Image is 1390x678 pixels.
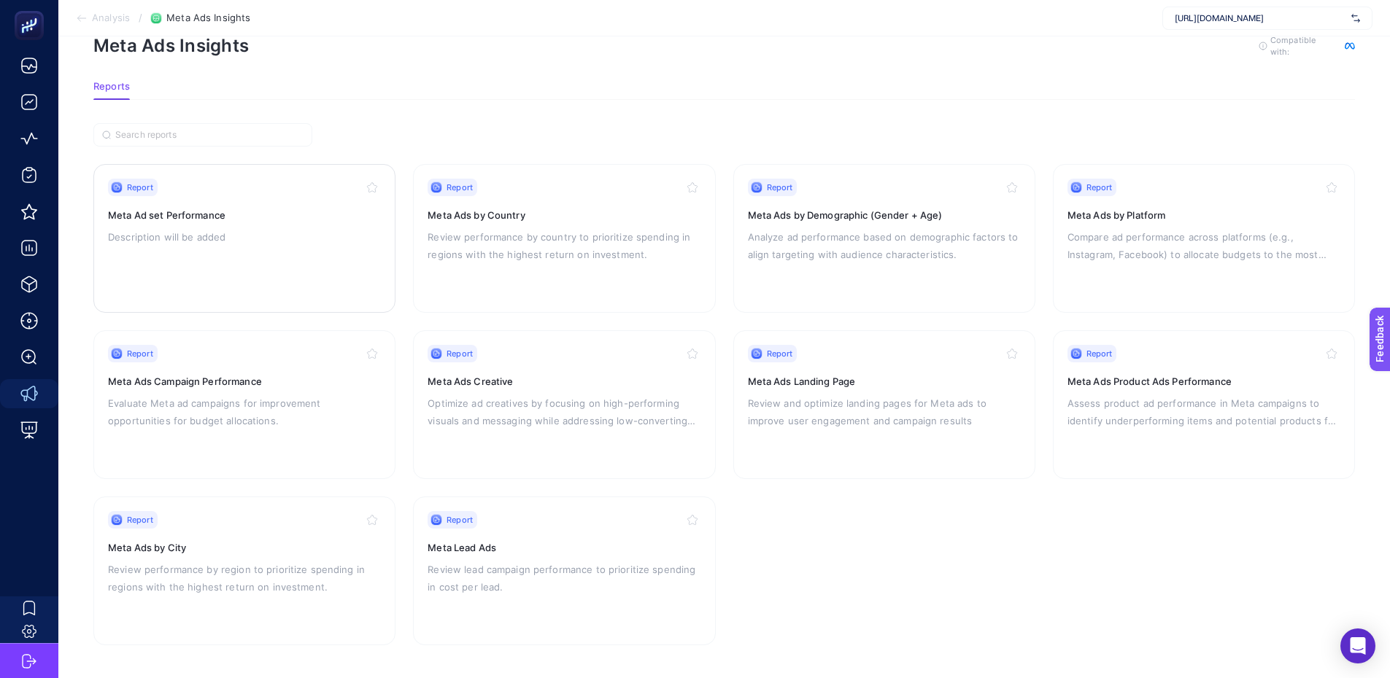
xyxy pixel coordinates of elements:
span: Analysis [92,12,130,24]
h3: Meta Ads by Platform [1067,208,1340,222]
a: ReportMeta Ads CreativeOptimize ad creatives by focusing on high-performing visuals and messaging... [413,330,715,479]
span: Report [767,348,793,359]
h3: Meta Ads Creative [428,374,700,389]
span: Report [1086,182,1113,193]
p: Review lead campaign performance to prioritize spending in cost per lead. [428,561,700,596]
span: / [139,12,142,23]
h3: Meta Ad set Performance [108,208,381,222]
a: ReportMeta Ads by PlatformCompare ad performance across platforms (e.g., Instagram, Facebook) to ... [1053,164,1355,313]
p: Review and optimize landing pages for Meta ads to improve user engagement and campaign results [748,394,1021,429]
span: Report [767,182,793,193]
div: Open Intercom Messenger [1340,628,1375,663]
p: Evaluate Meta ad campaigns for improvement opportunities for budget allocations. [108,394,381,429]
img: svg%3e [1351,11,1360,26]
span: Feedback [9,4,55,16]
h3: Meta Ads Product Ads Performance [1067,374,1340,389]
a: ReportMeta Ad set PerformanceDescription will be added [93,164,395,313]
span: Report [447,182,473,193]
a: ReportMeta Ads by CountryReview performance by country to prioritize spending in regions with the... [413,164,715,313]
span: Report [127,182,153,193]
a: ReportMeta Ads Landing PageReview and optimize landing pages for Meta ads to improve user engagem... [733,330,1035,479]
span: Reports [93,81,130,93]
span: Report [127,348,153,359]
span: [URL][DOMAIN_NAME] [1175,12,1345,24]
h3: Meta Ads Campaign Performance [108,374,381,389]
a: ReportMeta Ads by Demographic (Gender + Age)Analyze ad performance based on demographic factors t... [733,164,1035,313]
h1: Meta Ads Insights [93,35,249,56]
p: Optimize ad creatives by focusing on high-performing visuals and messaging while addressing low-c... [428,394,700,429]
span: Report [127,514,153,526]
h3: Meta Ads by Demographic (Gender + Age) [748,208,1021,222]
a: ReportMeta Ads by CityReview performance by region to prioritize spending in regions with the hig... [93,496,395,645]
h3: Meta Ads Landing Page [748,374,1021,389]
span: Compatible with: [1270,34,1336,58]
h3: Meta Ads by City [108,540,381,555]
p: Description will be added [108,228,381,246]
p: Analyze ad performance based on demographic factors to align targeting with audience characterist... [748,228,1021,263]
input: Search [115,130,304,141]
a: ReportMeta Ads Campaign PerformanceEvaluate Meta ad campaigns for improvement opportunities for b... [93,330,395,479]
a: ReportMeta Ads Product Ads PerformanceAssess product ad performance in Meta campaigns to identify... [1053,330,1355,479]
h3: Meta Ads by Country [428,208,700,222]
span: Report [447,514,473,526]
p: Review performance by country to prioritize spending in regions with the highest return on invest... [428,228,700,263]
span: Report [447,348,473,359]
span: Report [1086,348,1113,359]
p: Assess product ad performance in Meta campaigns to identify underperforming items and potential p... [1067,394,1340,429]
p: Review performance by region to prioritize spending in regions with the highest return on investm... [108,561,381,596]
p: Compare ad performance across platforms (e.g., Instagram, Facebook) to allocate budgets to the mo... [1067,228,1340,263]
button: Reports [93,81,130,100]
h3: Meta Lead Ads [428,540,700,555]
span: Meta Ads Insights [166,12,250,24]
a: ReportMeta Lead AdsReview lead campaign performance to prioritize spending in cost per lead. [413,496,715,645]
